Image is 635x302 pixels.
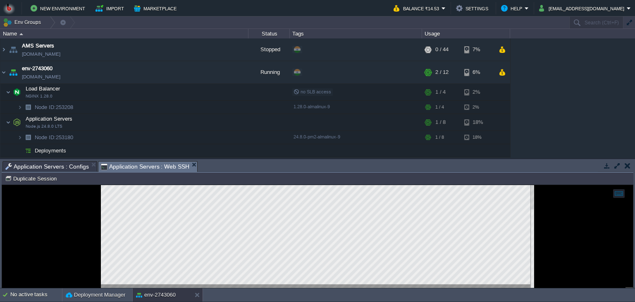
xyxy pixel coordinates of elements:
img: AMDAwAAAACH5BAEAAAAALAAAAAABAAEAAAICRAEAOw== [22,131,34,144]
img: Bitss Techniques [3,2,15,14]
img: AMDAwAAAACH5BAEAAAAALAAAAAABAAEAAAICRAEAOw== [17,101,22,114]
span: 1.28.0-almalinux-9 [294,104,330,109]
div: Status [249,29,289,38]
span: Application Servers : Configs [5,162,89,171]
div: Tags [290,29,422,38]
img: AMDAwAAAACH5BAEAAAAALAAAAAABAAEAAAICRAEAOw== [11,84,23,100]
img: AMDAwAAAACH5BAEAAAAALAAAAAABAAEAAAICRAEAOw== [11,114,23,131]
span: Node ID: [35,104,56,110]
div: 1 / 8 [435,131,444,144]
span: no SLB access [294,89,331,94]
span: 24.8.0-pm2-almalinux-9 [294,134,340,139]
div: No active tasks [10,288,62,302]
img: AMDAwAAAACH5BAEAAAAALAAAAAABAAEAAAICRAEAOw== [0,61,7,83]
span: 253180 [34,134,74,141]
img: AMDAwAAAACH5BAEAAAAALAAAAAABAAEAAAICRAEAOw== [6,114,11,131]
a: [DOMAIN_NAME] [22,50,60,58]
span: Node ID: [35,134,56,140]
a: env-2743060 [22,64,53,73]
button: Help [501,3,525,13]
span: Application Servers [25,115,74,122]
button: env-2743060 [136,291,176,299]
img: AMDAwAAAACH5BAEAAAAALAAAAAABAAEAAAICRAEAOw== [0,38,7,61]
img: AMDAwAAAACH5BAEAAAAALAAAAAABAAEAAAICRAEAOw== [22,101,34,114]
a: Load BalancerNGINX 1.28.0 [25,86,61,92]
a: AMS Servers [22,42,54,50]
a: Node ID:253180 [34,134,74,141]
button: Settings [456,3,491,13]
img: AMDAwAAAACH5BAEAAAAALAAAAAABAAEAAAICRAEAOw== [22,144,34,157]
div: Usage [423,29,510,38]
img: AMDAwAAAACH5BAEAAAAALAAAAAABAAEAAAICRAEAOw== [6,84,11,100]
button: Duplicate Session [5,175,59,182]
div: 2 / 12 [435,61,449,83]
div: 7% [464,38,491,61]
button: [EMAIL_ADDRESS][DOMAIN_NAME] [539,3,627,13]
div: Name [1,29,248,38]
img: AMDAwAAAACH5BAEAAAAALAAAAAABAAEAAAICRAEAOw== [7,38,19,61]
a: Node ID:253208 [34,104,74,111]
a: Deployments [34,147,67,154]
div: 18% [464,114,491,131]
div: 1 / 8 [435,114,446,131]
div: Stopped [248,38,290,61]
a: [DOMAIN_NAME] [22,73,60,81]
div: 2% [464,101,491,114]
div: 1 / 4 [435,101,444,114]
div: 6% [464,61,491,83]
img: AMDAwAAAACH5BAEAAAAALAAAAAABAAEAAAICRAEAOw== [17,144,22,157]
button: New Environment [31,3,88,13]
img: AMDAwAAAACH5BAEAAAAALAAAAAABAAEAAAICRAEAOw== [19,33,23,35]
button: Marketplace [134,3,179,13]
img: AMDAwAAAACH5BAEAAAAALAAAAAABAAEAAAICRAEAOw== [17,131,22,144]
div: 18% [464,131,491,144]
a: Application ServersNode.js 24.8.0 LTS [25,116,74,122]
span: NGINX 1.28.0 [26,94,53,99]
button: Balance ₹14.53 [394,3,442,13]
span: Application Servers : Web SSH [101,162,190,172]
div: 0 / 44 [435,38,449,61]
div: 2% [464,84,491,100]
div: Running [248,61,290,83]
span: Load Balancer [25,85,61,92]
span: Node.js 24.8.0 LTS [26,124,62,129]
img: AMDAwAAAACH5BAEAAAAALAAAAAABAAEAAAICRAEAOw== [7,61,19,83]
div: 1 / 4 [435,84,446,100]
button: Env Groups [3,17,44,28]
button: Import [95,3,127,13]
button: Deployment Manager [66,291,125,299]
span: 253208 [34,104,74,111]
